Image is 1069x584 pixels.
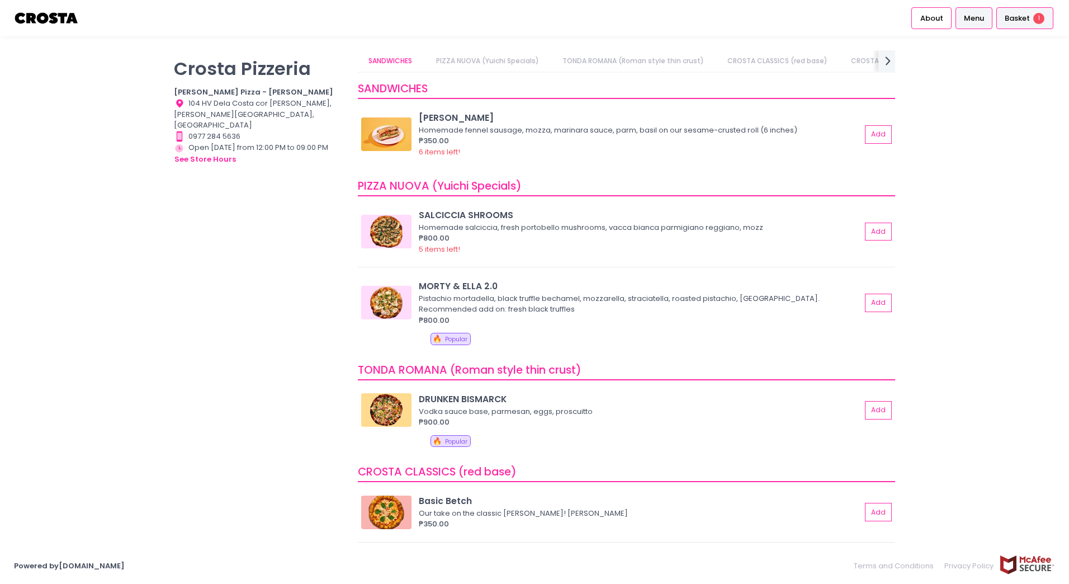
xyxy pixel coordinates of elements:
a: Menu [956,7,993,29]
a: Privacy Policy [939,555,1000,577]
span: Basket [1005,13,1030,24]
div: Homemade salciccia, fresh portobello mushrooms, vacca bianca parmigiano reggiano, mozz [419,222,858,233]
a: TONDA ROMANA (Roman style thin crust) [551,50,715,72]
a: Terms and Conditions [854,555,939,577]
img: mcafee-secure [999,555,1055,574]
span: PIZZA NUOVA (Yuichi Specials) [358,178,522,194]
div: 104 HV Dela Costa cor [PERSON_NAME], [PERSON_NAME][GEOGRAPHIC_DATA], [GEOGRAPHIC_DATA] [174,98,344,131]
span: 🔥 [433,436,442,446]
a: About [911,7,952,29]
span: Popular [445,335,467,343]
b: [PERSON_NAME] Pizza - [PERSON_NAME] [174,87,333,97]
img: MORTY & ELLA 2.0 [361,286,411,319]
span: CROSTA CLASSICS (red base) [358,464,517,479]
span: 1 [1033,13,1044,24]
span: TONDA ROMANA (Roman style thin crust) [358,362,581,378]
a: Powered by[DOMAIN_NAME] [14,561,125,571]
div: ₱350.00 [419,519,861,530]
div: SALCICCIA SHROOMS [419,209,861,222]
a: SANDWICHES [358,50,423,72]
a: CROSTA CLASSICS (red base) [717,50,839,72]
span: Popular [445,437,467,446]
div: MORTY & ELLA 2.0 [419,280,861,293]
div: Homemade fennel sausage, mozza, marinara sauce, parm, basil on our sesame-crusted roll (6 inches) [419,125,858,136]
span: About [920,13,943,24]
div: 0977 284 5636 [174,131,344,142]
div: Pistachio mortadella, black truffle bechamel, mozzarella, straciatella, roasted pistachio, [GEOGR... [419,293,858,315]
div: ₱350.00 [419,135,861,147]
span: Menu [964,13,984,24]
img: HOAGIE ROLL [361,117,411,151]
a: PIZZA NUOVA (Yuichi Specials) [425,50,550,72]
div: Vodka sauce base, parmesan, eggs, proscuitto [419,406,858,417]
div: Open [DATE] from 12:00 PM to 09:00 PM [174,142,344,166]
button: Add [865,223,892,241]
button: Add [865,503,892,521]
div: ₱800.00 [419,233,861,244]
div: Our take on the classic [PERSON_NAME]! [PERSON_NAME] [419,508,858,519]
button: see store hours [174,153,236,166]
a: CROSTA CLASSICS (white base) [840,50,971,72]
div: ₱800.00 [419,315,861,326]
button: Add [865,294,892,312]
span: 6 items left! [419,147,460,157]
img: Basic Betch [361,496,411,529]
button: Add [865,125,892,144]
img: DRUNKEN BISMARCK [361,393,411,427]
div: DRUNKEN BISMARCK [419,393,861,406]
div: ₱900.00 [419,417,861,428]
img: SALCICCIA SHROOMS [361,215,411,248]
div: [PERSON_NAME] [419,111,861,124]
p: Crosta Pizzeria [174,58,344,79]
span: SANDWICHES [358,81,428,96]
span: 🔥 [433,333,442,344]
img: logo [14,8,79,28]
div: Basic Betch [419,494,861,507]
button: Add [865,401,892,420]
span: 5 items left! [419,244,460,255]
